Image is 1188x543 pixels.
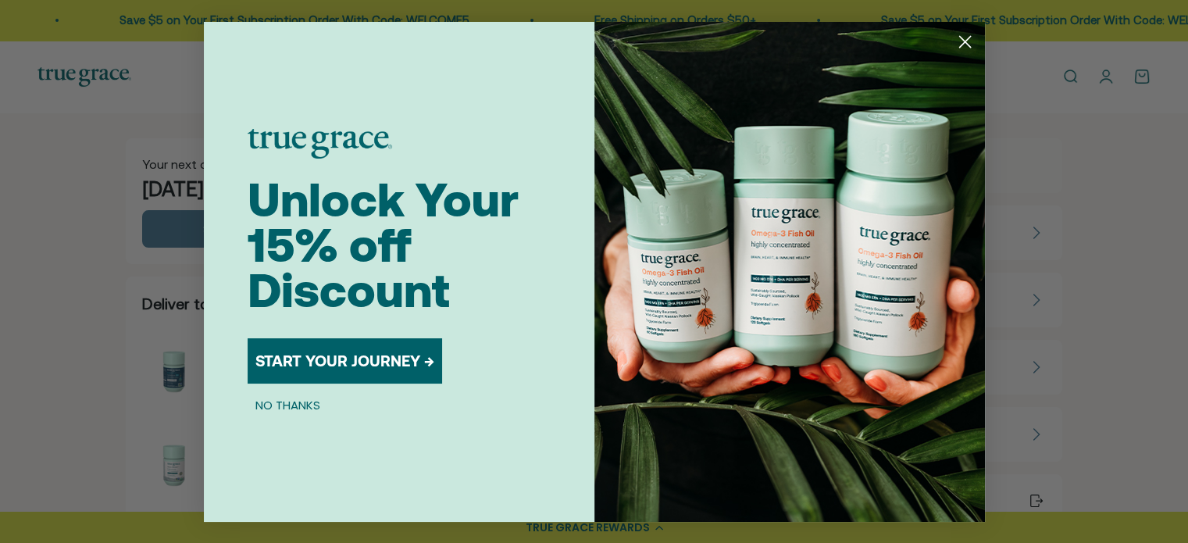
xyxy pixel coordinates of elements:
[951,28,979,55] button: Close dialog
[248,129,392,159] img: logo placeholder
[248,173,519,317] span: Unlock Your 15% off Discount
[248,338,442,384] button: START YOUR JOURNEY →
[594,22,985,522] img: 098727d5-50f8-4f9b-9554-844bb8da1403.jpeg
[248,396,328,415] button: NO THANKS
